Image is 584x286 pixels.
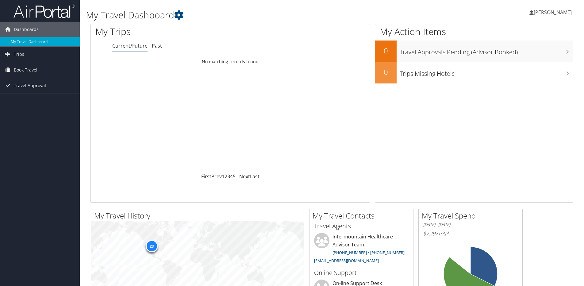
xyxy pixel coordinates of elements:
[94,211,304,221] h2: My Travel History
[313,211,413,221] h2: My Travel Contacts
[86,9,414,21] h1: My Travel Dashboard
[14,78,46,93] span: Travel Approval
[222,173,225,180] a: 1
[239,173,250,180] a: Next
[233,173,236,180] a: 5
[375,25,573,38] h1: My Action Items
[230,173,233,180] a: 4
[145,240,158,252] div: 23
[14,22,39,37] span: Dashboards
[314,269,409,277] h3: Online Support
[534,9,572,16] span: [PERSON_NAME]
[225,173,227,180] a: 2
[375,45,397,56] h2: 0
[91,56,370,67] td: No matching records found
[529,3,578,21] a: [PERSON_NAME]
[375,41,573,62] a: 0Travel Approvals Pending (Advisor Booked)
[423,230,438,237] span: $2,297
[314,258,379,263] a: [EMAIL_ADDRESS][DOMAIN_NAME]
[423,222,518,228] h6: [DATE] - [DATE]
[14,62,37,78] span: Book Travel
[201,173,211,180] a: First
[375,62,573,83] a: 0Trips Missing Hotels
[236,173,239,180] span: …
[314,222,409,230] h3: Travel Agents
[400,45,573,56] h3: Travel Approvals Pending (Advisor Booked)
[13,4,75,18] img: airportal-logo.png
[400,66,573,78] h3: Trips Missing Hotels
[14,47,24,62] span: Trips
[375,67,397,77] h2: 0
[211,173,222,180] a: Prev
[95,25,249,38] h1: My Trips
[112,42,148,49] a: Current/Future
[311,233,412,266] li: Intermountain Healthcare Advisor Team
[250,173,259,180] a: Last
[422,211,522,221] h2: My Travel Spend
[332,250,405,255] a: [PHONE_NUMBER] / [PHONE_NUMBER]
[423,230,518,237] h6: Total
[227,173,230,180] a: 3
[152,42,162,49] a: Past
